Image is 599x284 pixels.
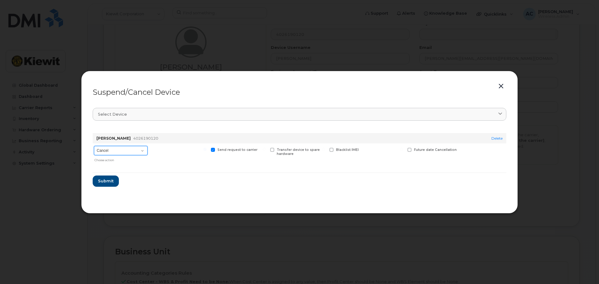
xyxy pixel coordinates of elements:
[95,156,148,162] div: Choose action
[263,148,266,151] input: Transfer device to spare hardware
[277,148,320,156] span: Transfer device to spare hardware
[133,136,158,141] span: 4026190120
[98,111,127,117] span: Select device
[93,176,119,187] button: Submit
[322,148,325,151] input: Blacklist IMEI
[96,136,131,141] strong: [PERSON_NAME]
[400,148,403,151] input: Future date Cancellation
[98,178,114,184] span: Submit
[336,148,359,152] span: Blacklist IMEI
[93,108,506,121] a: Select device
[491,136,503,141] a: Delete
[217,148,257,152] span: Send request to carrier
[414,148,457,152] span: Future date Cancellation
[203,148,207,151] input: Send request to carrier
[572,257,594,279] iframe: Messenger Launcher
[93,89,506,96] div: Suspend/Cancel Device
